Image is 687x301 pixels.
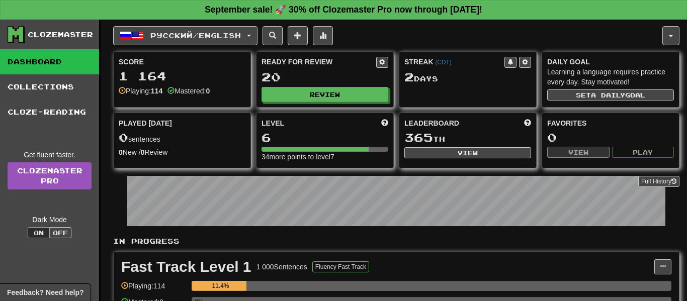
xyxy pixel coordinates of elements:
div: Playing: [119,86,162,96]
div: 6 [262,131,388,144]
div: New / Review [119,147,245,157]
div: Dark Mode [8,215,92,225]
button: View [547,147,610,158]
button: View [404,147,531,158]
div: 0 [547,131,674,144]
div: Day s [404,71,531,84]
div: sentences [119,131,245,144]
div: th [404,131,531,144]
button: Full History [638,176,679,187]
div: Favorites [547,118,674,128]
strong: 114 [151,87,162,95]
button: Add sentence to collection [288,26,308,45]
div: 20 [262,71,388,83]
button: Русский/English [113,26,257,45]
strong: 0 [206,87,210,95]
div: 1 000 Sentences [256,262,307,272]
button: On [28,227,50,238]
span: Played [DATE] [119,118,172,128]
div: Score [119,57,245,67]
a: (CDT) [435,59,451,66]
div: Get fluent faster. [8,150,92,160]
span: 2 [404,70,414,84]
strong: 0 [119,148,123,156]
strong: September sale! 🚀 30% off Clozemaster Pro now through [DATE]! [205,5,482,15]
div: 1 164 [119,70,245,82]
button: Search sentences [263,26,283,45]
span: Русский / English [150,31,241,40]
div: Streak [404,57,504,67]
span: Score more points to level up [381,118,388,128]
span: 365 [404,130,433,144]
div: Mastered: [167,86,210,96]
button: Review [262,87,388,102]
span: Leaderboard [404,118,459,128]
div: Clozemaster [28,30,93,40]
div: Fast Track Level 1 [121,259,251,274]
button: Off [49,227,71,238]
div: 34 more points to level 7 [262,152,388,162]
div: Learning a language requires practice every day. Stay motivated! [547,67,674,87]
button: Play [612,147,674,158]
p: In Progress [113,236,679,246]
button: More stats [313,26,333,45]
strong: 0 [141,148,145,156]
div: Playing: 114 [121,281,187,297]
span: Open feedback widget [7,287,83,297]
div: Daily Goal [547,57,674,67]
div: Ready for Review [262,57,376,67]
span: Level [262,118,284,128]
span: a daily [591,91,625,98]
button: Seta dailygoal [547,89,674,101]
span: 0 [119,130,128,144]
a: ClozemasterPro [8,162,92,189]
span: This week in points, UTC [524,118,531,128]
div: 11.4% [195,281,246,291]
button: Fluency Fast Track [312,261,369,272]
